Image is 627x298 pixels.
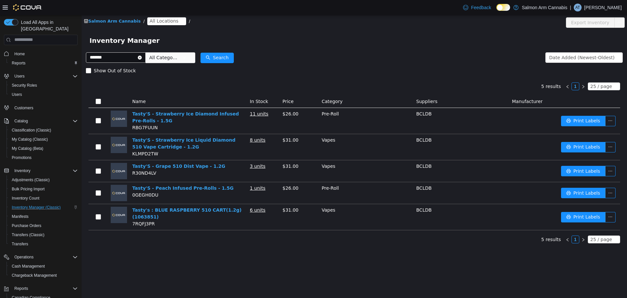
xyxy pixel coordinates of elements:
i: icon: left [484,223,488,227]
span: Catalog [14,118,28,124]
img: Tasty'S - Grape 510 Dist Vape - 1.2G placeholder [29,148,45,164]
span: Show Out of Stock [9,53,57,58]
span: Promotions [12,155,32,160]
img: Tasty'S - Strawberry Ice Liquid Diamond 510 Vape Cartridge - 1.2G placeholder [29,122,45,138]
li: Previous Page [482,220,490,228]
span: Cash Management [12,264,45,269]
span: Cash Management [9,262,78,270]
button: Chargeback Management [7,271,80,280]
span: Adjustments (Classic) [12,177,50,183]
span: Promotions [9,154,78,162]
a: Tasty'S - Grape 510 Dist Vape - 1.2G [51,149,144,154]
a: My Catalog (Classic) [9,135,51,143]
a: Tasty's : BLUE RASPBERRY 510 CART(1.2g)(1063851) [51,192,160,204]
td: Vapes [237,145,332,167]
span: Classification (Classic) [12,128,51,133]
a: 1 [490,221,497,228]
button: Customers [1,103,80,113]
span: Transfers [12,241,28,247]
i: icon: down [532,69,536,74]
span: / [62,4,63,9]
i: icon: down [532,222,536,227]
span: Users [12,72,78,80]
button: icon: printerPrint Labels [479,127,524,137]
a: Security Roles [9,81,40,89]
span: Reports [12,61,25,66]
a: Customers [12,104,36,112]
div: 25 / page [509,68,530,75]
span: Catalog [12,117,78,125]
button: Purchase Orders [7,221,80,230]
button: Transfers [7,239,80,249]
a: icon: shopSalmon Arm Cannabis [2,4,59,9]
span: Bulk Pricing Import [9,185,78,193]
button: icon: printerPrint Labels [479,197,524,207]
img: Cova [13,4,42,11]
button: icon: ellipsis [523,101,534,111]
span: BCLDB [335,149,350,154]
span: Users [14,74,24,79]
button: Reports [12,285,31,292]
span: All Categories [68,39,97,46]
a: Manifests [9,213,31,220]
span: Security Roles [9,81,78,89]
div: Date Added (Newest-Oldest) [468,38,533,47]
td: Vapes [237,119,332,145]
p: Salmon Arm Cannabis [522,4,567,11]
button: Security Roles [7,81,80,90]
button: icon: ellipsis [523,127,534,137]
div: 25 / page [509,221,530,228]
li: 5 results [459,67,479,75]
span: Inventory Count [12,196,40,201]
button: Users [12,72,27,80]
span: Name [51,84,64,89]
span: 0GEGH0DU [51,177,77,183]
i: icon: right [500,223,504,227]
button: icon: printerPrint Labels [479,101,524,111]
button: icon: ellipsis [533,2,543,13]
span: My Catalog (Beta) [12,146,43,151]
span: $31.00 [201,122,217,128]
span: BCLDB [335,192,350,198]
li: Previous Page [482,67,490,75]
button: Classification (Classic) [7,126,80,135]
u: 8 units [168,122,184,128]
a: Home [12,50,27,58]
span: All Locations [68,2,97,9]
span: Chargeback Management [9,272,78,279]
a: Transfers [9,240,31,248]
button: icon: ellipsis [523,173,534,183]
span: Transfers (Classic) [9,231,78,239]
a: Adjustments (Classic) [9,176,52,184]
li: 1 [490,67,498,75]
span: Adjustments (Classic) [9,176,78,184]
span: BCLDB [335,96,350,101]
i: icon: right [500,70,504,74]
a: 1 [490,68,497,75]
button: Adjustments (Classic) [7,175,80,184]
a: Chargeback Management [9,272,59,279]
span: / [107,4,108,9]
span: Category [240,84,261,89]
a: Bulk Pricing Import [9,185,47,193]
i: icon: shop [2,4,7,8]
button: Catalog [12,117,30,125]
button: Inventory [12,167,33,175]
span: Home [14,51,25,57]
button: Promotions [7,153,80,162]
span: Purchase Orders [9,222,78,230]
span: $31.00 [201,192,217,198]
button: icon: printerPrint Labels [479,173,524,183]
td: Vapes [237,189,332,215]
u: 6 units [168,192,184,198]
button: My Catalog (Beta) [7,144,80,153]
p: | [570,4,571,11]
span: Feedback [471,4,491,11]
span: Inventory Manager (Classic) [12,205,61,210]
button: Transfers (Classic) [7,230,80,239]
span: Manifests [9,213,78,220]
span: AT [575,4,580,11]
span: Transfers (Classic) [12,232,44,237]
a: Users [9,91,24,98]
